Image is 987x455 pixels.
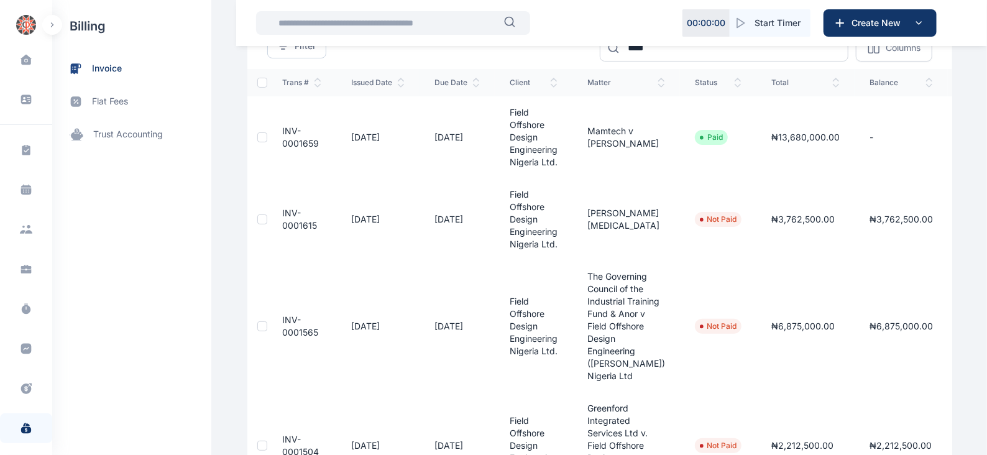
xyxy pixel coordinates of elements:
li: Not Paid [700,214,737,224]
span: ₦2,212,500.00 [870,440,932,451]
span: ₦13,680,000.00 [771,132,840,142]
span: Filter [295,40,316,52]
span: ₦2,212,500.00 [771,440,833,451]
li: Paid [700,132,723,142]
span: Create New [847,17,911,29]
a: INV-0001659 [282,126,319,149]
span: - [870,132,873,142]
a: invoice [52,52,211,85]
p: Columns [886,42,920,54]
span: client [510,78,558,88]
span: Trans # [282,78,321,88]
span: Start Timer [755,17,801,29]
span: ₦6,875,000.00 [771,321,835,331]
td: Field Offshore Design Engineering Nigeria Ltd. [495,260,572,392]
span: issued date [351,78,405,88]
span: flat fees [92,95,128,108]
span: Due Date [434,78,480,88]
td: The Governing Council of the Industrial Training Fund & Anor v Field Offshore Design Engineering ... [572,260,680,392]
span: trust accounting [93,128,163,141]
p: 00 : 00 : 00 [687,17,725,29]
button: Start Timer [730,9,810,37]
button: Filter [267,34,326,58]
span: Matter [587,78,665,88]
span: status [695,78,741,88]
li: Not Paid [700,321,737,331]
td: [PERSON_NAME] [MEDICAL_DATA] [572,178,680,260]
button: Columns [856,34,932,62]
td: Field Offshore Design Engineering Nigeria Ltd. [495,96,572,178]
td: [DATE] [420,96,495,178]
a: INV-0001615 [282,208,317,231]
td: Mamtech v [PERSON_NAME] [572,96,680,178]
span: ₦3,762,500.00 [870,214,933,224]
span: total [771,78,840,88]
a: flat fees [52,85,211,118]
td: [DATE] [336,178,420,260]
td: Field Offshore Design Engineering Nigeria Ltd. [495,178,572,260]
span: ₦6,875,000.00 [870,321,933,331]
span: balance [870,78,933,88]
td: [DATE] [336,96,420,178]
span: invoice [92,62,122,75]
a: trust accounting [52,118,211,151]
td: [DATE] [336,260,420,392]
button: Create New [824,9,937,37]
span: ₦3,762,500.00 [771,214,835,224]
td: [DATE] [420,178,495,260]
td: [DATE] [420,260,495,392]
li: Not Paid [700,441,737,451]
a: INV-0001565 [282,315,318,338]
